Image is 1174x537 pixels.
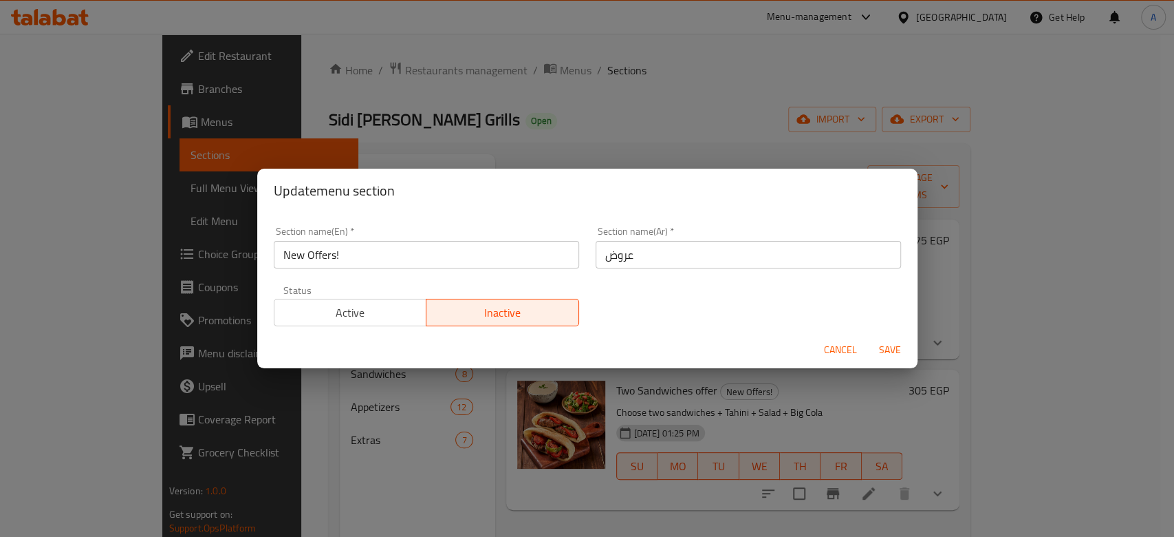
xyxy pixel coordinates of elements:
[432,303,574,323] span: Inactive
[824,341,857,359] span: Cancel
[274,299,427,326] button: Active
[426,299,579,326] button: Inactive
[868,337,912,363] button: Save
[873,341,906,359] span: Save
[274,180,901,202] h2: Update menu section
[274,241,579,268] input: Please enter section name(en)
[596,241,901,268] input: Please enter section name(ar)
[280,303,422,323] span: Active
[818,337,862,363] button: Cancel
